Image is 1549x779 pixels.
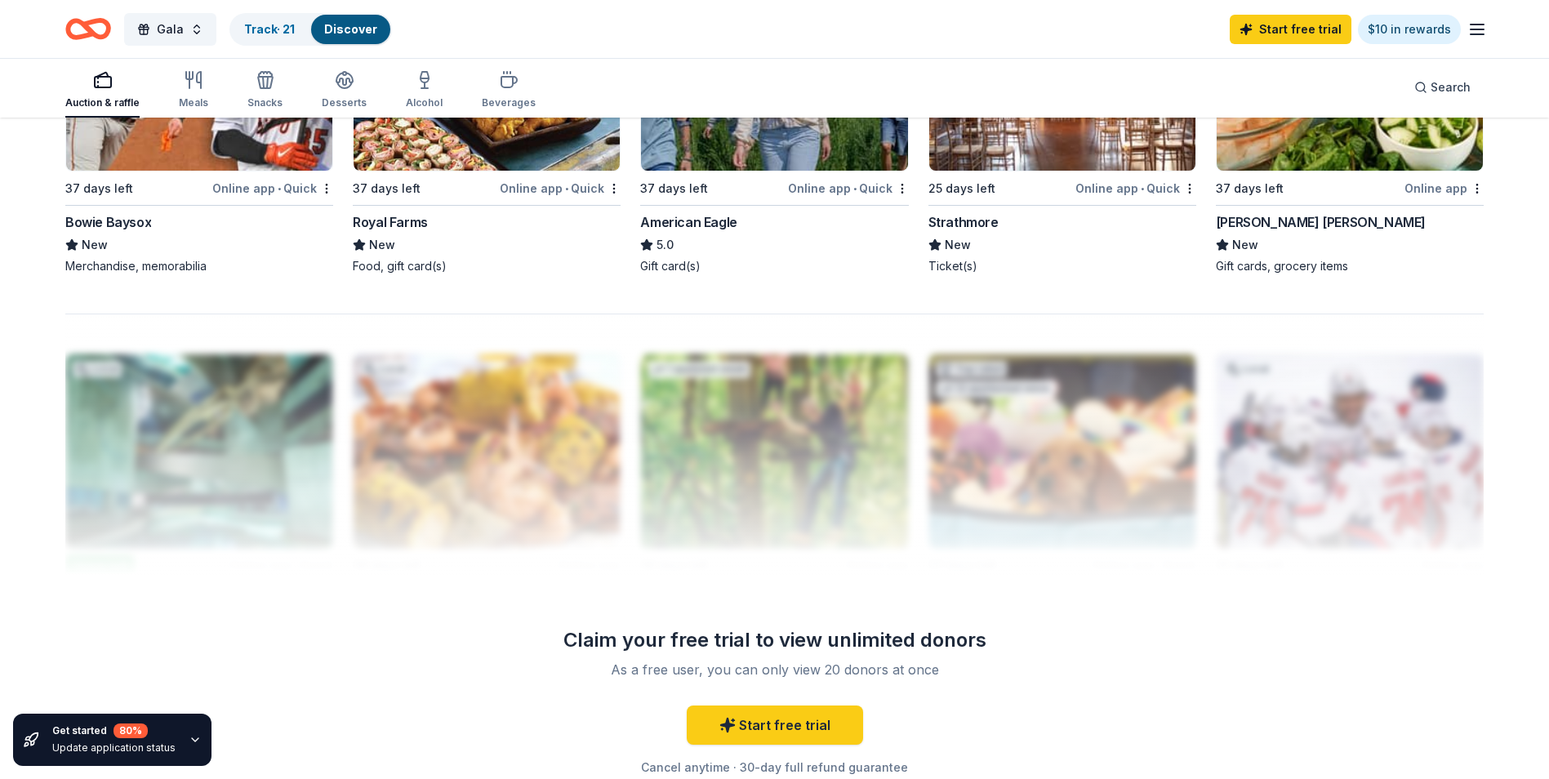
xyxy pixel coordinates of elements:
div: Cancel anytime · 30-day full refund guarantee [540,758,1010,777]
a: Start free trial [1230,15,1351,44]
div: 37 days left [1216,179,1284,198]
div: Merchandise, memorabilia [65,258,333,274]
div: 80 % [114,723,148,738]
span: New [945,235,971,255]
span: • [853,182,857,195]
a: Discover [324,22,377,36]
div: Ticket(s) [928,258,1196,274]
div: 25 days left [928,179,995,198]
div: Meals [179,96,208,109]
div: Strathmore [928,212,999,232]
span: New [1232,235,1258,255]
a: Start free trial [687,706,863,745]
span: Search [1431,78,1471,97]
div: Snacks [247,96,283,109]
div: 37 days left [65,179,133,198]
button: Desserts [322,64,367,118]
div: Online app Quick [1075,178,1196,198]
span: • [565,182,568,195]
div: American Eagle [640,212,737,232]
button: Meals [179,64,208,118]
div: Online app Quick [500,178,621,198]
div: Desserts [322,96,367,109]
button: Search [1401,71,1484,104]
span: • [1141,182,1144,195]
div: Update application status [52,741,176,755]
div: [PERSON_NAME] [PERSON_NAME] [1216,212,1426,232]
a: Home [65,10,111,48]
div: Bowie Baysox [65,212,151,232]
div: Online app Quick [212,178,333,198]
span: 5.0 [657,235,674,255]
a: Track· 21 [244,22,295,36]
button: Beverages [482,64,536,118]
div: Claim your free trial to view unlimited donors [540,627,1010,653]
div: Royal Farms [353,212,428,232]
div: Food, gift card(s) [353,258,621,274]
span: New [82,235,108,255]
div: 37 days left [640,179,708,198]
button: Auction & raffle [65,64,140,118]
div: As a free user, you can only view 20 donors at once [559,660,990,679]
button: Track· 21Discover [229,13,392,46]
div: Get started [52,723,176,738]
div: Auction & raffle [65,96,140,109]
button: Gala [124,13,216,46]
div: Online app [1404,178,1484,198]
button: Alcohol [406,64,443,118]
button: Snacks [247,64,283,118]
span: New [369,235,395,255]
div: Online app Quick [788,178,909,198]
div: Alcohol [406,96,443,109]
div: Beverages [482,96,536,109]
div: Gift card(s) [640,258,908,274]
span: • [278,182,281,195]
a: $10 in rewards [1358,15,1461,44]
div: Gift cards, grocery items [1216,258,1484,274]
span: Gala [157,20,184,39]
div: 37 days left [353,179,421,198]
